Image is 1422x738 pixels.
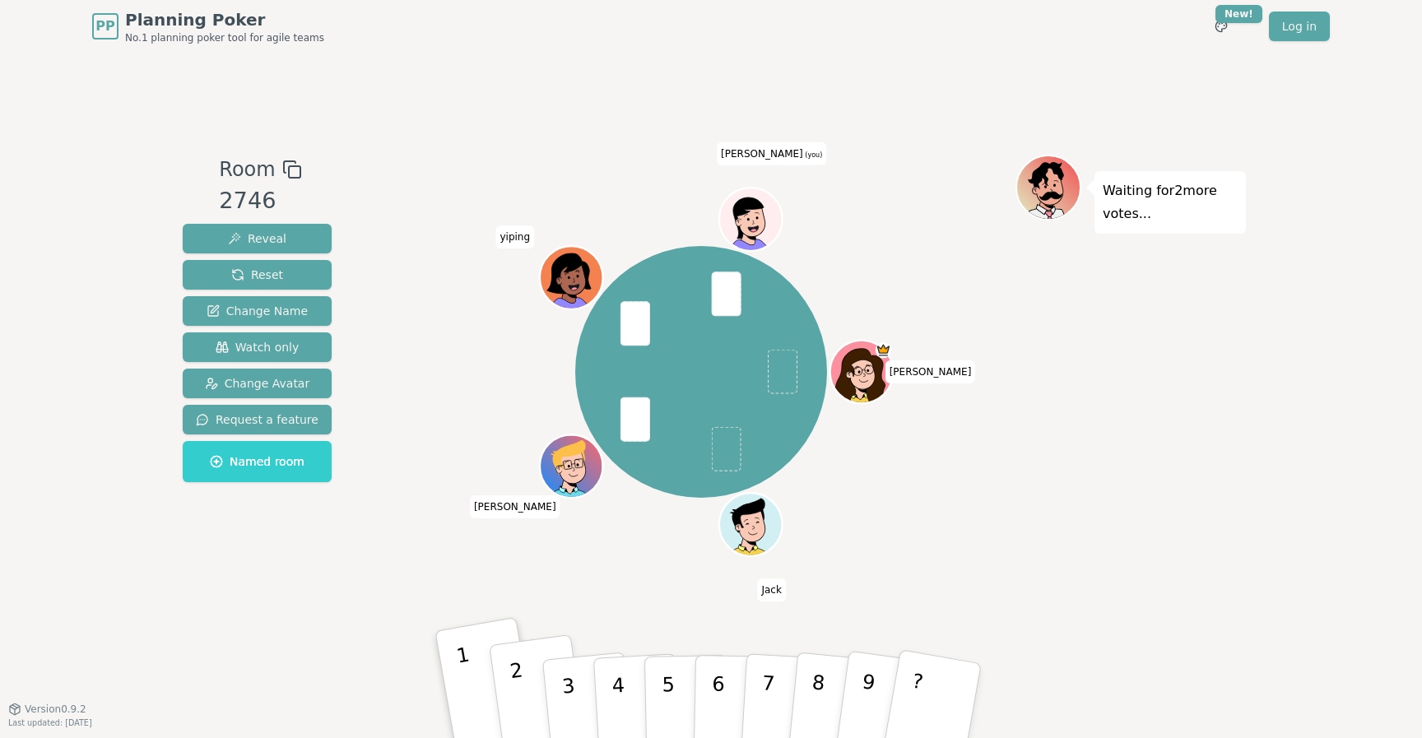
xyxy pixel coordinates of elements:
[721,189,780,248] button: Click to change your avatar
[885,360,976,383] span: Click to change your name
[196,411,318,428] span: Request a feature
[803,151,823,158] span: (you)
[125,8,324,31] span: Planning Poker
[95,16,114,36] span: PP
[757,578,785,601] span: Click to change your name
[219,184,301,218] div: 2746
[455,643,483,733] p: 1
[8,703,86,716] button: Version0.9.2
[125,31,324,44] span: No.1 planning poker tool for agile teams
[8,718,92,727] span: Last updated: [DATE]
[1103,179,1238,225] p: Waiting for 2 more votes...
[1269,12,1330,41] a: Log in
[92,8,324,44] a: PPPlanning PokerNo.1 planning poker tool for agile teams
[875,342,890,358] span: Zach is the host
[183,224,332,253] button: Reveal
[219,155,275,184] span: Room
[183,332,332,362] button: Watch only
[210,453,304,470] span: Named room
[495,225,534,248] span: Click to change your name
[183,296,332,326] button: Change Name
[1215,5,1262,23] div: New!
[470,494,560,518] span: Click to change your name
[228,230,286,247] span: Reveal
[183,441,332,482] button: Named room
[216,339,300,355] span: Watch only
[207,303,308,319] span: Change Name
[717,142,826,165] span: Click to change your name
[25,703,86,716] span: Version 0.9.2
[183,405,332,434] button: Request a feature
[183,260,332,290] button: Reset
[183,369,332,398] button: Change Avatar
[231,267,283,283] span: Reset
[1206,12,1236,41] button: New!
[205,375,310,392] span: Change Avatar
